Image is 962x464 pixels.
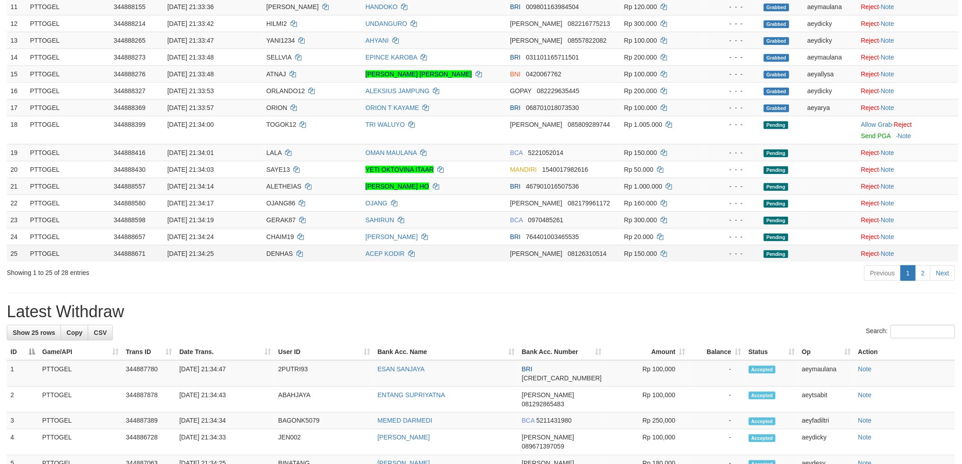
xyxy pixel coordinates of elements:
td: Rp 100,000 [606,360,689,387]
div: Showing 1 to 25 of 28 entries [7,264,394,277]
a: Allow Grab [861,121,892,128]
a: EPINCE KAROBA [366,54,417,61]
span: [PERSON_NAME] [522,434,574,441]
a: Reject [861,149,879,156]
span: [DATE] 21:33:47 [167,37,214,44]
span: Rp 160.000 [624,200,657,207]
span: 344888430 [114,166,145,173]
a: Note [881,37,895,44]
td: 23 [7,211,26,228]
td: aeytsabit [798,387,855,413]
span: [DATE] 21:33:57 [167,104,214,111]
span: SAYE13 [266,166,290,173]
td: · [857,195,958,211]
a: Reject [861,54,879,61]
td: 1 [7,360,39,387]
span: Rp 1.005.000 [624,121,662,128]
span: 344888369 [114,104,145,111]
span: Copy 082216775213 to clipboard [568,20,610,27]
a: [PERSON_NAME] [366,233,418,240]
span: Copy 08126310514 to clipboard [568,250,607,257]
span: ALETHEIAS [266,183,301,190]
td: 14 [7,49,26,65]
div: - - - [708,165,757,174]
td: aeyallysa [804,65,857,82]
th: Action [855,344,955,360]
td: PTTOGEL [26,116,110,144]
th: ID: activate to sort column descending [7,344,39,360]
span: BRI [522,365,532,373]
span: TOGOK12 [266,121,296,128]
a: Reject [861,166,879,173]
td: [DATE] 21:34:47 [176,360,275,387]
td: PTTOGEL [26,99,110,116]
td: 344886728 [122,429,176,455]
span: 344888265 [114,37,145,44]
td: PTTOGEL [26,15,110,32]
a: Note [881,20,895,27]
a: AHYANI [366,37,389,44]
a: Reject [861,250,879,257]
td: PTTOGEL [26,49,110,65]
span: Copy 009801163984504 to clipboard [526,3,579,10]
td: · [857,228,958,245]
a: ACEP KODIR [366,250,405,257]
span: Pending [764,166,788,174]
a: [PERSON_NAME] [377,434,430,441]
td: 2 [7,387,39,413]
a: ORION T KAYAME [366,104,419,111]
a: Next [930,265,955,281]
td: 16 [7,82,26,99]
span: [PERSON_NAME] [510,200,562,207]
th: Status: activate to sort column ascending [745,344,799,360]
th: Op: activate to sort column ascending [798,344,855,360]
td: · [857,116,958,144]
td: · [857,178,958,195]
td: 25 [7,245,26,262]
span: OJANG86 [266,200,296,207]
td: 344887878 [122,387,176,413]
a: Reject [861,233,879,240]
span: [DATE] 21:33:42 [167,20,214,27]
span: Show 25 rows [13,329,55,336]
div: - - - [708,19,757,28]
td: [DATE] 21:34:34 [176,413,275,429]
td: PTTOGEL [26,228,110,245]
span: · [861,121,894,128]
a: Note [898,132,912,140]
span: ORION [266,104,287,111]
span: Rp 200.000 [624,54,657,61]
span: Copy 085809289744 to clipboard [568,121,610,128]
span: Grabbed [764,105,789,112]
span: Copy 081292865483 to clipboard [522,400,564,408]
td: PTTOGEL [26,195,110,211]
td: 18 [7,116,26,144]
a: Note [881,250,895,257]
td: 22 [7,195,26,211]
td: · [857,82,958,99]
span: MANDIRI [510,166,537,173]
span: Copy 764401003465535 to clipboard [526,233,579,240]
a: Note [858,391,872,399]
span: Copy 082179961172 to clipboard [568,200,610,207]
td: aeydicky [804,32,857,49]
th: Amount: activate to sort column ascending [606,344,689,360]
div: - - - [708,2,757,11]
a: ENTANG SUPRIYATNA [377,391,445,399]
span: Rp 20.000 [624,233,654,240]
a: Note [881,216,895,224]
span: [DATE] 21:34:03 [167,166,214,173]
span: 344888657 [114,233,145,240]
span: Copy 367601009433535 to clipboard [522,374,602,382]
span: Rp 120.000 [624,3,657,10]
span: Rp 200.000 [624,87,657,95]
a: YETI OKTOVINA ITAAR [366,166,434,173]
span: BCA [510,149,523,156]
span: BNI [510,70,521,78]
span: Rp 1.000.000 [624,183,662,190]
th: Trans ID: activate to sort column ascending [122,344,176,360]
span: 344888598 [114,216,145,224]
td: BAGONK5079 [275,413,374,429]
td: · [857,99,958,116]
td: 19 [7,144,26,161]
